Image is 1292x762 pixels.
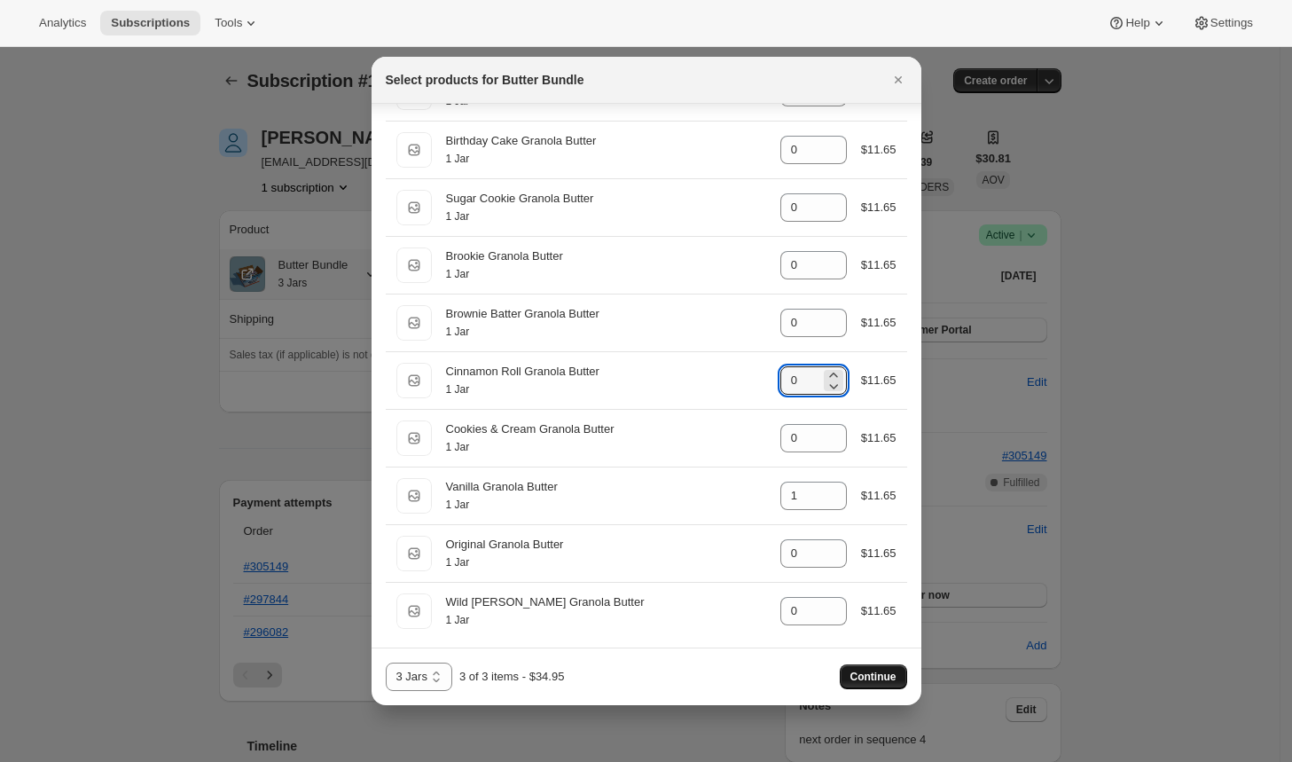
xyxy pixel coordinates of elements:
[446,268,470,280] small: 1 Jar
[840,664,907,689] button: Continue
[1125,16,1149,30] span: Help
[446,556,470,569] small: 1 Jar
[204,11,270,35] button: Tools
[861,545,897,562] div: $11.65
[861,602,897,620] div: $11.65
[446,153,470,165] small: 1 Jar
[861,141,897,159] div: $11.65
[459,668,565,686] div: 3 of 3 items - $34.95
[446,190,766,208] div: Sugar Cookie Granola Butter
[386,71,584,89] h2: Select products for Butter Bundle
[446,363,766,381] div: Cinnamon Roll Granola Butter
[446,326,470,338] small: 1 Jar
[861,429,897,447] div: $11.65
[100,11,200,35] button: Subscriptions
[1182,11,1264,35] button: Settings
[1097,11,1178,35] button: Help
[886,67,911,92] button: Close
[28,11,97,35] button: Analytics
[861,256,897,274] div: $11.65
[446,614,470,626] small: 1 Jar
[446,247,766,265] div: Brookie Granola Butter
[39,16,86,30] span: Analytics
[446,305,766,323] div: Brownie Batter Granola Butter
[111,16,190,30] span: Subscriptions
[215,16,242,30] span: Tools
[446,210,470,223] small: 1 Jar
[446,441,470,453] small: 1 Jar
[446,132,766,150] div: Birthday Cake Granola Butter
[850,670,897,684] span: Continue
[861,372,897,389] div: $11.65
[446,593,766,611] div: Wild [PERSON_NAME] Granola Butter
[446,420,766,438] div: Cookies & Cream Granola Butter
[861,314,897,332] div: $11.65
[861,199,897,216] div: $11.65
[446,478,766,496] div: Vanilla Granola Butter
[861,487,897,505] div: $11.65
[446,499,470,511] small: 1 Jar
[1210,16,1253,30] span: Settings
[446,383,470,396] small: 1 Jar
[446,536,766,554] div: Original Granola Butter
